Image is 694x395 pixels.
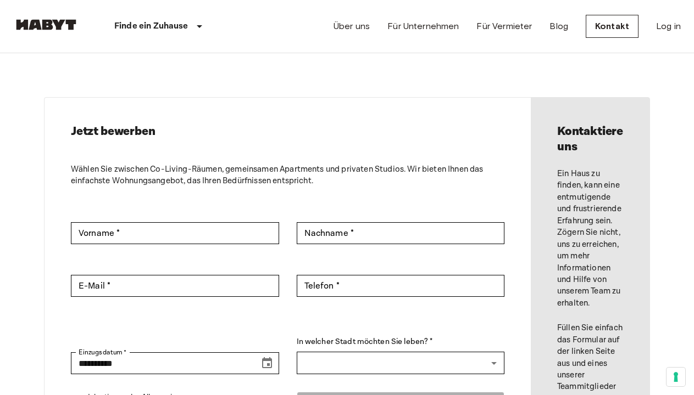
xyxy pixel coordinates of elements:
button: Choose date, selected date is Aug 19, 2025 [256,352,278,374]
a: Für Vermieter [476,20,532,33]
p: Wählen Sie zwischen Co-Living-Räumen, gemeinsamen Apartments und privaten Studios. Wir bieten Ihn... [71,163,504,187]
a: Über uns [334,20,370,33]
h2: Kontaktiere uns [557,124,623,155]
a: Blog [549,20,568,33]
h2: Jetzt bewerben [71,124,504,139]
a: Kontakt [586,15,639,38]
a: Für Unternehmen [387,20,459,33]
p: Ein Haus zu finden, kann eine entmutigende und frustrierende Erfahrung sein. Zögern Sie nicht, un... [557,168,623,309]
img: Habyt [13,19,79,30]
label: In welcher Stadt möchten Sie leben? * [297,336,505,348]
p: Finde ein Zuhause [114,20,188,33]
a: Log in [656,20,681,33]
button: Your consent preferences for tracking technologies [667,368,685,386]
label: Einzugsdatum [79,347,127,357]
